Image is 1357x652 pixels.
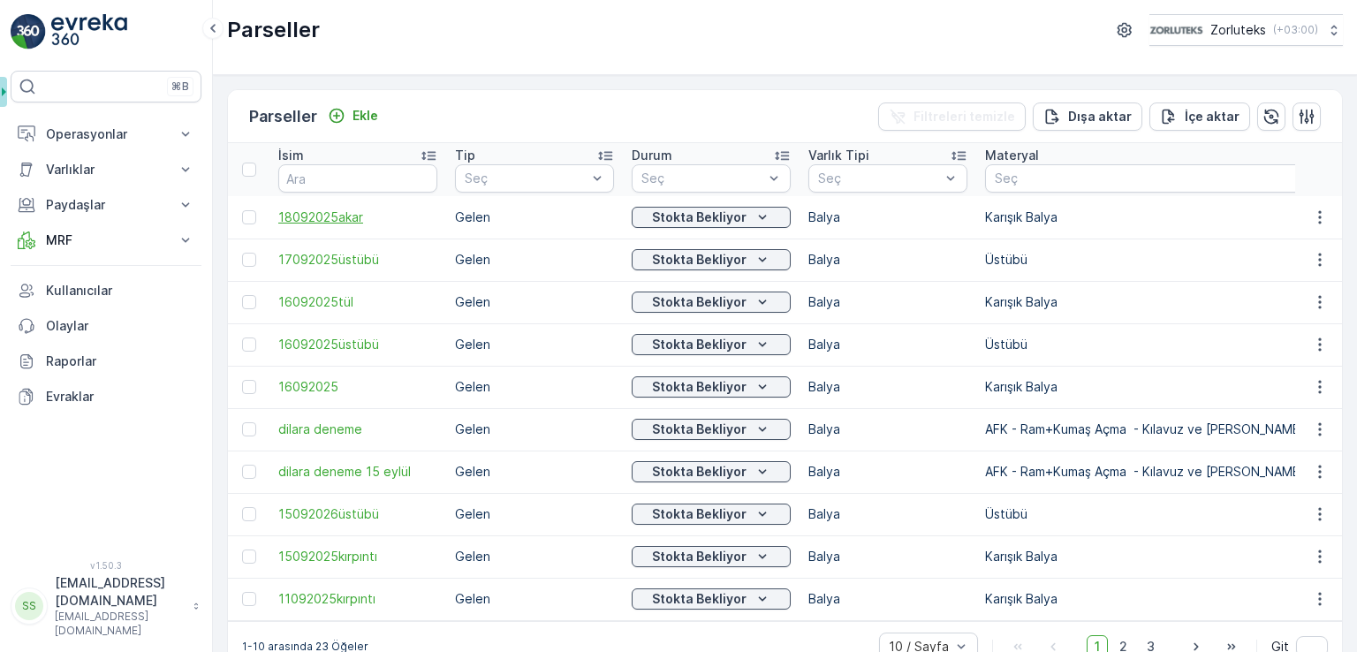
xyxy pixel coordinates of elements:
button: Dışa aktar [1033,102,1142,131]
p: Balya [808,590,967,608]
p: Balya [808,505,967,523]
a: 15092025kırpıntı [278,548,437,565]
p: Seç [641,170,763,187]
div: Toggle Row Selected [242,295,256,309]
p: Gelen [455,463,614,481]
button: Stokta Bekliyor [632,504,791,525]
div: Toggle Row Selected [242,210,256,224]
p: ( +03:00 ) [1273,23,1318,37]
p: Gelen [455,378,614,396]
p: Gelen [455,336,614,353]
p: Olaylar [46,317,194,335]
p: Gelen [455,421,614,438]
p: Balya [808,548,967,565]
p: Balya [808,378,967,396]
div: Toggle Row Selected [242,550,256,564]
p: Balya [808,463,967,481]
span: 16092025tül [278,293,437,311]
button: Stokta Bekliyor [632,207,791,228]
p: Gelen [455,293,614,311]
a: 16092025üstübü [278,336,437,353]
p: İçe aktar [1185,108,1239,125]
p: Kullanıcılar [46,282,194,299]
button: Zorluteks(+03:00) [1149,14,1343,46]
button: Stokta Bekliyor [632,546,791,567]
p: Gelen [455,208,614,226]
button: Stokta Bekliyor [632,292,791,313]
p: Ekle [353,107,378,125]
a: Raporlar [11,344,201,379]
div: Toggle Row Selected [242,507,256,521]
a: Olaylar [11,308,201,344]
p: Operasyonlar [46,125,166,143]
p: Balya [808,251,967,269]
p: Parseller [249,104,317,129]
p: [EMAIL_ADDRESS][DOMAIN_NAME] [55,610,184,638]
button: Stokta Bekliyor [632,376,791,398]
p: MRF [46,231,166,249]
p: Stokta Bekliyor [652,421,747,438]
p: Paydaşlar [46,196,166,214]
p: ⌘B [171,80,189,94]
img: 6-1-9-3_wQBzyll.png [1149,20,1203,40]
p: Stokta Bekliyor [652,378,747,396]
p: Balya [808,293,967,311]
p: Varlıklar [46,161,166,178]
button: Stokta Bekliyor [632,249,791,270]
div: Toggle Row Selected [242,465,256,479]
div: SS [15,592,43,620]
p: Raporlar [46,353,194,370]
button: Paydaşlar [11,187,201,223]
p: [EMAIL_ADDRESS][DOMAIN_NAME] [55,574,184,610]
a: 17092025üstübü [278,251,437,269]
p: Gelen [455,590,614,608]
p: Tip [455,147,475,164]
a: 18092025akar [278,208,437,226]
button: Stokta Bekliyor [632,461,791,482]
p: Varlık Tipi [808,147,869,164]
p: Stokta Bekliyor [652,548,747,565]
a: dilara deneme 15 eylül [278,463,437,481]
button: Stokta Bekliyor [632,334,791,355]
div: Toggle Row Selected [242,592,256,606]
button: SS[EMAIL_ADDRESS][DOMAIN_NAME][EMAIL_ADDRESS][DOMAIN_NAME] [11,574,201,638]
img: logo_light-DOdMpM7g.png [51,14,127,49]
p: Stokta Bekliyor [652,208,747,226]
button: Stokta Bekliyor [632,588,791,610]
p: Stokta Bekliyor [652,251,747,269]
span: 11092025kırpıntı [278,590,437,608]
p: Seç [465,170,587,187]
img: logo [11,14,46,49]
button: Varlıklar [11,152,201,187]
p: Evraklar [46,388,194,406]
a: dilara deneme [278,421,437,438]
p: Durum [632,147,672,164]
button: Stokta Bekliyor [632,419,791,440]
button: Operasyonlar [11,117,201,152]
p: Filtreleri temizle [914,108,1015,125]
p: Balya [808,208,967,226]
p: Gelen [455,548,614,565]
p: Gelen [455,505,614,523]
button: MRF [11,223,201,258]
p: Seç [818,170,940,187]
p: Stokta Bekliyor [652,590,747,608]
span: v 1.50.3 [11,560,201,571]
a: 15092026üstübü [278,505,437,523]
p: Parseller [227,16,320,44]
p: Materyal [985,147,1039,164]
button: Ekle [321,105,385,126]
p: İsim [278,147,304,164]
input: Ara [278,164,437,193]
div: Toggle Row Selected [242,253,256,267]
a: Kullanıcılar [11,273,201,308]
button: İçe aktar [1149,102,1250,131]
a: 16092025 [278,378,437,396]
